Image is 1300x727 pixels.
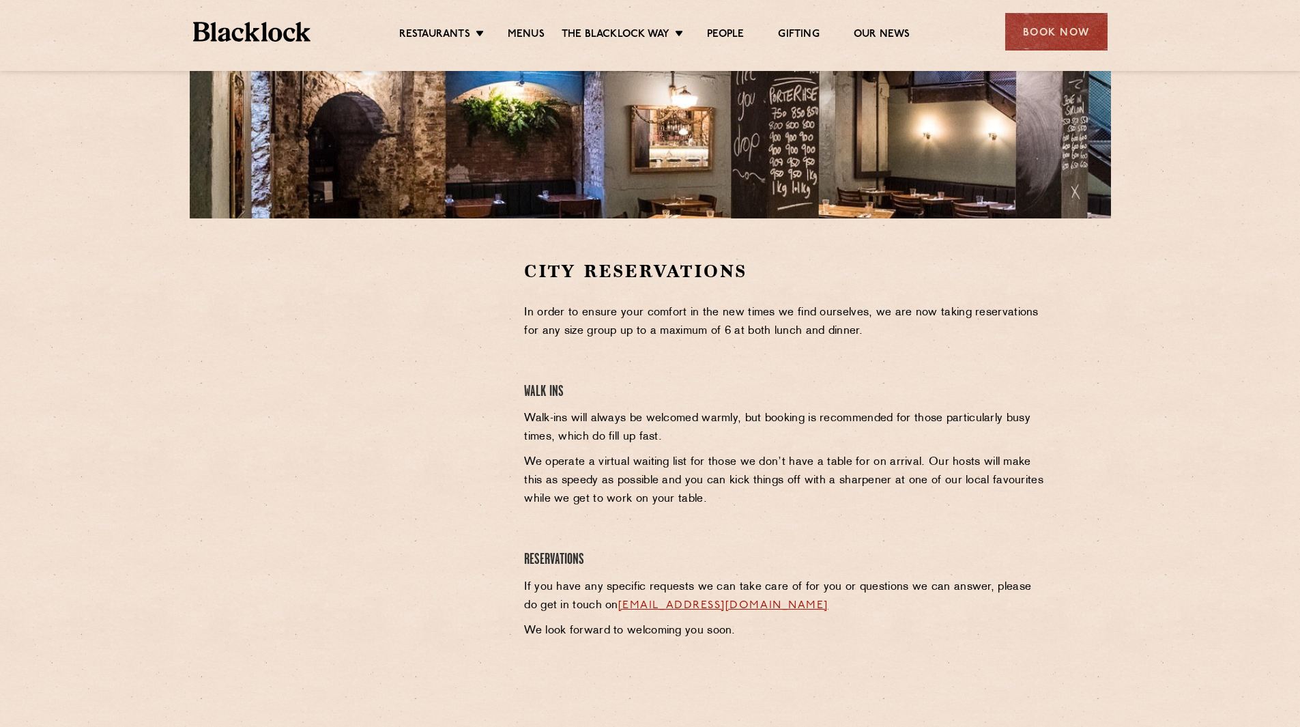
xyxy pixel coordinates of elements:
a: Gifting [778,28,819,43]
a: [EMAIL_ADDRESS][DOMAIN_NAME] [618,600,828,611]
h4: Reservations [524,551,1048,569]
a: People [707,28,744,43]
p: In order to ensure your comfort in the new times we find ourselves, we are now taking reservation... [524,304,1048,341]
h4: Walk Ins [524,383,1048,401]
p: If you have any specific requests we can take care of for you or questions we can answer, please ... [524,578,1048,615]
h2: City Reservations [524,259,1048,283]
a: Restaurants [399,28,470,43]
a: Menus [508,28,545,43]
img: BL_Textured_Logo-footer-cropped.svg [193,22,311,42]
a: The Blacklock Way [562,28,669,43]
p: We look forward to welcoming you soon. [524,622,1048,640]
p: We operate a virtual waiting list for those we don’t have a table for on arrival. Our hosts will ... [524,453,1048,509]
a: Our News [854,28,910,43]
p: Walk-ins will always be welcomed warmly, but booking is recommended for those particularly busy t... [524,410,1048,446]
iframe: OpenTable make booking widget [302,259,454,465]
div: Book Now [1005,13,1108,51]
